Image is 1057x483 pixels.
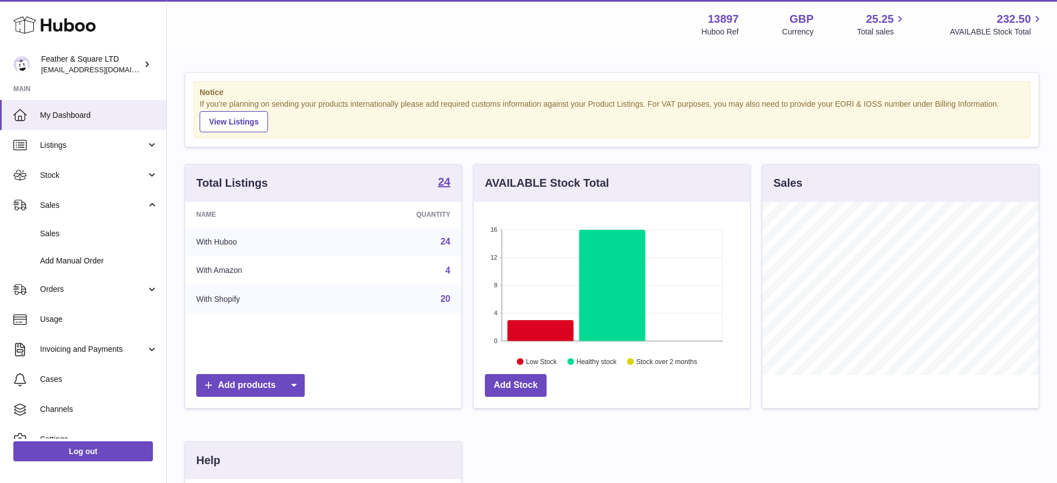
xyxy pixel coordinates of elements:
strong: 24 [438,176,450,187]
div: Currency [782,27,814,37]
text: 4 [494,310,497,316]
h3: Sales [773,176,802,191]
img: feathernsquare@gmail.com [13,56,30,73]
span: 232.50 [997,12,1031,27]
text: 16 [490,226,497,233]
span: Usage [40,314,158,325]
a: 24 [438,176,450,190]
th: Name [185,202,336,227]
div: Feather & Square LTD [41,54,141,75]
th: Quantity [336,202,461,227]
span: Cases [40,374,158,385]
a: Add Stock [485,374,547,397]
text: Healthy stock [577,357,617,365]
span: Add Manual Order [40,256,158,266]
span: Invoicing and Payments [40,344,146,355]
span: Stock [40,170,146,181]
text: Stock over 2 months [636,357,697,365]
h3: Help [196,453,220,468]
text: 0 [494,337,497,344]
text: Low Stock [526,357,557,365]
span: 25.25 [866,12,894,27]
a: Log out [13,441,153,461]
strong: 13897 [708,12,739,27]
span: [EMAIL_ADDRESS][DOMAIN_NAME] [41,65,163,74]
span: Channels [40,404,158,415]
a: 24 [440,237,450,246]
a: 4 [445,266,450,275]
a: 25.25 Total sales [857,12,906,37]
span: My Dashboard [40,110,158,121]
div: Huboo Ref [702,27,739,37]
a: 20 [440,294,450,303]
strong: Notice [200,87,1024,98]
h3: Total Listings [196,176,268,191]
span: Sales [40,200,146,211]
td: With Amazon [185,256,336,285]
h3: AVAILABLE Stock Total [485,176,609,191]
span: Listings [40,140,146,151]
span: Total sales [857,27,906,37]
span: Settings [40,434,158,445]
text: 8 [494,282,497,288]
td: With Shopify [185,285,336,313]
span: Sales [40,228,158,239]
span: AVAILABLE Stock Total [950,27,1044,37]
td: With Huboo [185,227,336,256]
text: 12 [490,254,497,261]
a: 232.50 AVAILABLE Stock Total [950,12,1044,37]
div: If you're planning on sending your products internationally please add required customs informati... [200,99,1024,132]
span: Orders [40,284,146,295]
a: Add products [196,374,305,397]
strong: GBP [790,12,813,27]
a: View Listings [200,111,268,132]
